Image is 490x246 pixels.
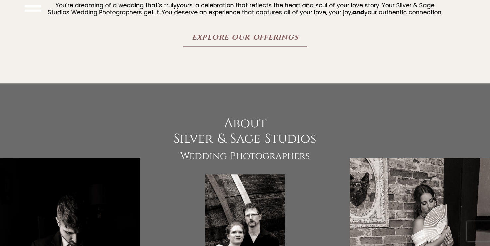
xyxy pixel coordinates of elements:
span: yours [177,1,193,9]
h2: About Silver & Sage Studios [153,116,337,147]
span: Explore Our Offerings [192,33,298,42]
span: , a celebration that reflects the heart and soul of your love story. Your Silver & Sage Studios W... [48,1,434,16]
a: Explore Our Offerings [183,29,307,46]
i: and [352,8,364,16]
span: your authentic connection. [364,8,442,16]
h2: Wedding Photographers [153,151,337,162]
